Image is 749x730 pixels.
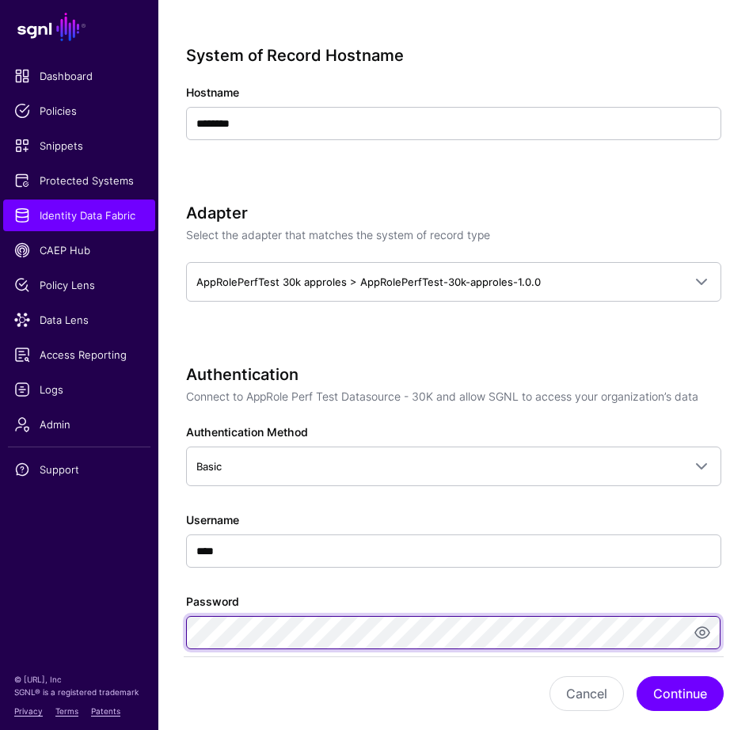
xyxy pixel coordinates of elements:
[91,706,120,716] a: Patents
[14,686,144,698] p: SGNL® is a registered trademark
[186,365,722,384] h3: Authentication
[14,347,144,363] span: Access Reporting
[14,103,144,119] span: Policies
[186,388,722,405] p: Connect to AppRole Perf Test Datasource - 30K and allow SGNL to access your organization’s data
[637,676,724,711] button: Continue
[186,46,722,65] h3: System of Record Hostname
[10,10,149,44] a: SGNL
[14,138,144,154] span: Snippets
[14,173,144,188] span: Protected Systems
[3,304,155,336] a: Data Lens
[55,706,78,716] a: Terms
[196,276,541,288] span: AppRolePerfTest 30k approles > AppRolePerfTest-30k-approles-1.0.0
[3,95,155,127] a: Policies
[3,374,155,405] a: Logs
[14,706,43,716] a: Privacy
[14,416,144,432] span: Admin
[186,226,722,243] p: Select the adapter that matches the system of record type
[14,673,144,686] p: © [URL], Inc
[186,424,308,440] label: Authentication Method
[14,242,144,258] span: CAEP Hub
[3,200,155,231] a: Identity Data Fabric
[196,460,222,473] span: Basic
[3,234,155,266] a: CAEP Hub
[186,511,239,528] label: Username
[14,68,144,84] span: Dashboard
[3,339,155,371] a: Access Reporting
[14,207,144,223] span: Identity Data Fabric
[3,130,155,162] a: Snippets
[14,312,144,328] span: Data Lens
[14,277,144,293] span: Policy Lens
[3,60,155,92] a: Dashboard
[14,382,144,397] span: Logs
[3,165,155,196] a: Protected Systems
[186,84,239,101] label: Hostname
[186,203,722,222] h3: Adapter
[3,269,155,301] a: Policy Lens
[14,462,144,477] span: Support
[186,593,239,610] label: Password
[549,676,624,711] button: Cancel
[3,409,155,440] a: Admin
